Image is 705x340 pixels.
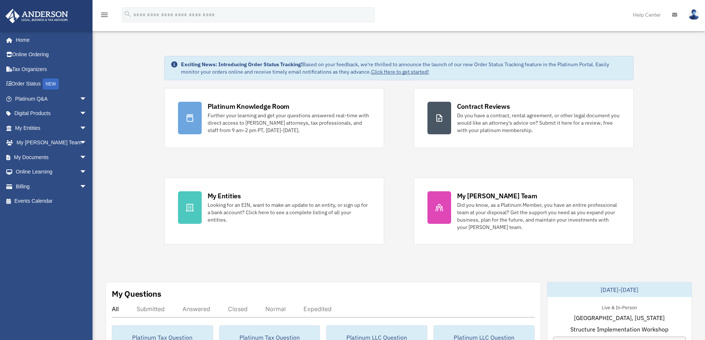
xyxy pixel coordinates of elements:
[457,112,620,134] div: Do you have a contract, rental agreement, or other legal document you would like an attorney's ad...
[5,106,98,121] a: Digital Productsarrow_drop_down
[181,61,302,68] strong: Exciting News: Introducing Order Status Tracking!
[5,135,98,150] a: My [PERSON_NAME] Teamarrow_drop_down
[164,88,384,148] a: Platinum Knowledge Room Further your learning and get your questions answered real-time with dire...
[5,121,98,135] a: My Entitiesarrow_drop_down
[80,106,94,121] span: arrow_drop_down
[80,91,94,107] span: arrow_drop_down
[124,10,132,18] i: search
[457,102,510,111] div: Contract Reviews
[112,288,161,299] div: My Questions
[208,112,370,134] div: Further your learning and get your questions answered real-time with direct access to [PERSON_NAM...
[80,150,94,165] span: arrow_drop_down
[5,33,94,47] a: Home
[164,178,384,245] a: My Entities Looking for an EIN, want to make an update to an entity, or sign up for a bank accoun...
[80,121,94,136] span: arrow_drop_down
[80,165,94,180] span: arrow_drop_down
[100,10,109,19] i: menu
[5,77,98,92] a: Order StatusNEW
[5,165,98,179] a: Online Learningarrow_drop_down
[574,313,665,322] span: [GEOGRAPHIC_DATA], [US_STATE]
[5,62,98,77] a: Tax Organizers
[228,305,248,313] div: Closed
[457,191,537,201] div: My [PERSON_NAME] Team
[596,303,643,311] div: Live & In-Person
[100,13,109,19] a: menu
[570,325,668,334] span: Structure Implementation Workshop
[5,194,98,209] a: Events Calendar
[43,78,59,90] div: NEW
[414,88,634,148] a: Contract Reviews Do you have a contract, rental agreement, or other legal document you would like...
[112,305,119,313] div: All
[80,179,94,194] span: arrow_drop_down
[371,68,429,75] a: Click Here to get started!
[182,305,210,313] div: Answered
[80,135,94,151] span: arrow_drop_down
[5,91,98,106] a: Platinum Q&Aarrow_drop_down
[688,9,699,20] img: User Pic
[3,9,70,23] img: Anderson Advisors Platinum Portal
[547,282,692,297] div: [DATE]-[DATE]
[208,201,370,223] div: Looking for an EIN, want to make an update to an entity, or sign up for a bank account? Click her...
[208,191,241,201] div: My Entities
[5,150,98,165] a: My Documentsarrow_drop_down
[5,47,98,62] a: Online Ordering
[137,305,165,313] div: Submitted
[181,61,627,75] div: Based on your feedback, we're thrilled to announce the launch of our new Order Status Tracking fe...
[208,102,290,111] div: Platinum Knowledge Room
[265,305,286,313] div: Normal
[457,201,620,231] div: Did you know, as a Platinum Member, you have an entire professional team at your disposal? Get th...
[414,178,634,245] a: My [PERSON_NAME] Team Did you know, as a Platinum Member, you have an entire professional team at...
[303,305,332,313] div: Expedited
[5,179,98,194] a: Billingarrow_drop_down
